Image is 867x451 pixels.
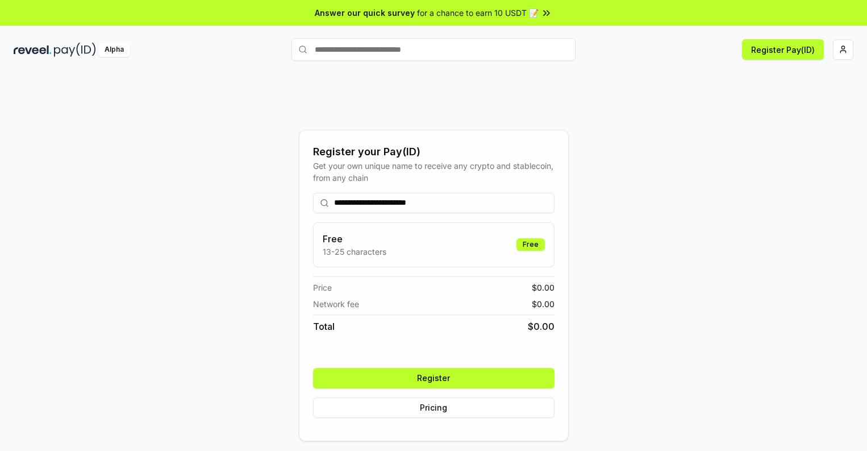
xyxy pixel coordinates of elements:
[323,246,386,258] p: 13-25 characters
[742,39,824,60] button: Register Pay(ID)
[315,7,415,19] span: Answer our quick survey
[98,43,130,57] div: Alpha
[313,144,555,160] div: Register your Pay(ID)
[532,298,555,310] span: $ 0.00
[313,320,335,333] span: Total
[313,398,555,418] button: Pricing
[528,320,555,333] span: $ 0.00
[313,282,332,293] span: Price
[417,7,539,19] span: for a chance to earn 10 USDT 📝
[14,43,52,57] img: reveel_dark
[313,160,555,184] div: Get your own unique name to receive any crypto and stablecoin, from any chain
[313,368,555,388] button: Register
[516,238,545,251] div: Free
[54,43,96,57] img: pay_id
[323,232,386,246] h3: Free
[532,282,555,293] span: $ 0.00
[313,298,359,310] span: Network fee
